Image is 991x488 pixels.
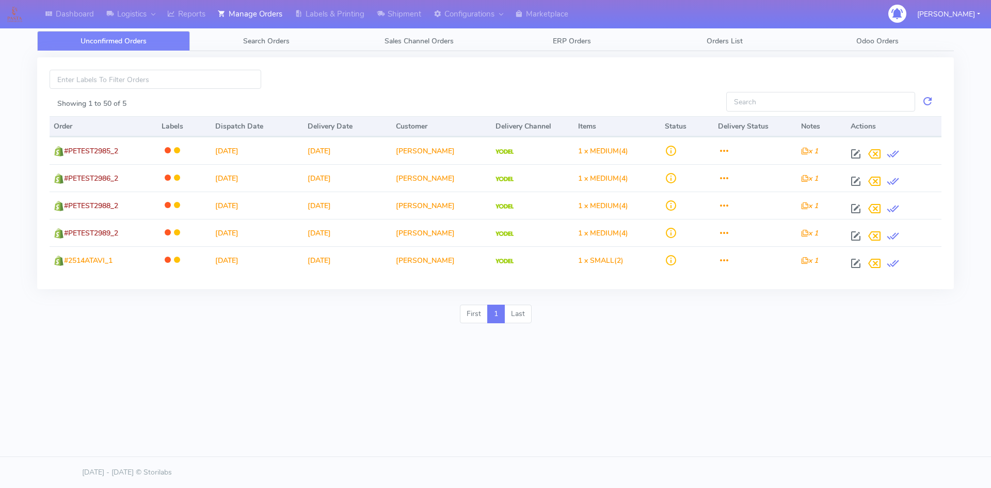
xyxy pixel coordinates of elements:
img: Yodel [495,231,514,237]
span: #PETEST2985_2 [64,146,118,156]
ul: Tabs [37,31,954,51]
span: (4) [578,174,628,183]
th: Customer [392,116,491,137]
span: #2514ATAVI_1 [64,256,113,265]
span: (4) [578,201,628,211]
span: (4) [578,146,628,156]
th: Delivery Date [303,116,392,137]
td: [PERSON_NAME] [392,246,491,274]
i: x 1 [801,256,818,265]
span: Orders List [707,36,743,46]
img: Yodel [495,177,514,182]
th: Delivery Status [714,116,796,137]
td: [DATE] [211,219,303,246]
img: Yodel [495,204,514,209]
td: [PERSON_NAME] [392,219,491,246]
td: [DATE] [303,192,392,219]
td: [DATE] [211,192,303,219]
span: #PETEST2988_2 [64,201,118,211]
td: [DATE] [211,164,303,192]
span: Sales Channel Orders [385,36,454,46]
img: Yodel [495,149,514,154]
td: [PERSON_NAME] [392,192,491,219]
td: [DATE] [211,137,303,164]
span: Odoo Orders [856,36,899,46]
span: Search Orders [243,36,290,46]
span: 1 x SMALL [578,256,614,265]
th: Actions [846,116,941,137]
td: [DATE] [303,219,392,246]
a: 1 [487,305,505,323]
th: Delivery Channel [491,116,574,137]
span: (4) [578,228,628,238]
th: Dispatch Date [211,116,303,137]
span: #PETEST2986_2 [64,174,118,183]
td: [PERSON_NAME] [392,164,491,192]
span: ERP Orders [553,36,591,46]
th: Order [50,116,157,137]
td: [DATE] [211,246,303,274]
td: [DATE] [303,137,392,164]
span: Unconfirmed Orders [81,36,147,46]
th: Notes [797,116,846,137]
input: Enter Labels To Filter Orders [50,70,261,89]
span: 1 x MEDIUM [578,228,619,238]
th: Labels [157,116,211,137]
i: x 1 [801,174,818,183]
img: Yodel [495,259,514,264]
span: (2) [578,256,624,265]
td: [DATE] [303,164,392,192]
span: 1 x MEDIUM [578,201,619,211]
td: [PERSON_NAME] [392,137,491,164]
span: #PETEST2989_2 [64,228,118,238]
input: Search [726,92,915,111]
th: Items [574,116,661,137]
th: Status [661,116,714,137]
span: 1 x MEDIUM [578,174,619,183]
i: x 1 [801,146,818,156]
span: 1 x MEDIUM [578,146,619,156]
button: [PERSON_NAME] [909,4,988,25]
i: x 1 [801,201,818,211]
label: Showing 1 to 50 of 5 [57,98,126,109]
td: [DATE] [303,246,392,274]
i: x 1 [801,228,818,238]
